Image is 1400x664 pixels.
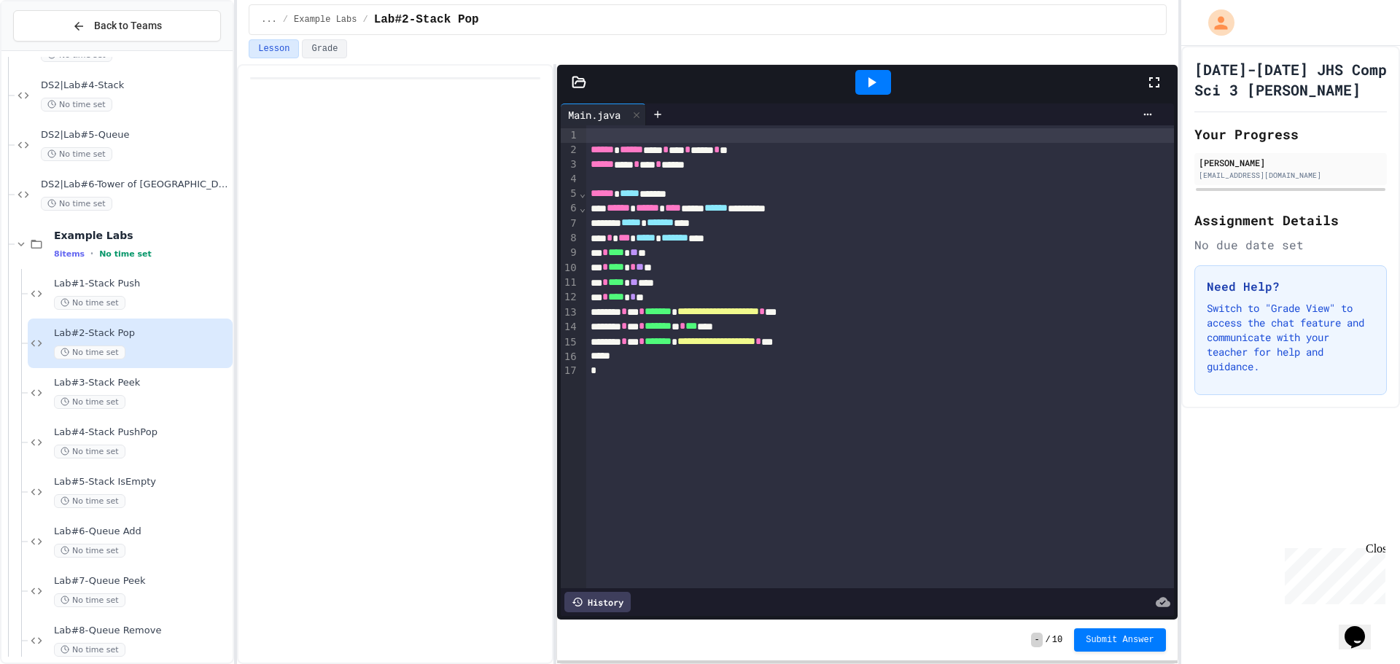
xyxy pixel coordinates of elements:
div: 4 [561,172,579,187]
span: - [1031,633,1042,647]
span: No time set [54,643,125,657]
div: [EMAIL_ADDRESS][DOMAIN_NAME] [1199,170,1382,181]
span: Back to Teams [94,18,162,34]
span: DS2|Lab#4-Stack [41,79,230,92]
iframe: chat widget [1279,542,1385,604]
div: 14 [561,320,579,335]
div: 1 [561,128,579,143]
span: Lab#4-Stack PushPop [54,426,230,439]
span: No time set [54,544,125,558]
h1: [DATE]-[DATE] JHS Comp Sci 3 [PERSON_NAME] [1194,59,1387,100]
span: Fold line [579,202,586,214]
div: 15 [561,335,579,350]
h2: Your Progress [1194,124,1387,144]
span: Lab#7-Queue Peek [54,575,230,587]
div: 16 [561,350,579,364]
span: 8 items [54,249,85,259]
span: No time set [54,345,125,359]
span: Lab#6-Queue Add [54,526,230,538]
div: 5 [561,187,579,201]
span: • [90,248,93,259]
div: 10 [561,261,579,276]
span: Lab#8-Queue Remove [54,625,230,637]
span: / [283,14,288,26]
button: Grade [302,39,347,58]
div: Main.java [561,107,628,122]
span: Lab#2-Stack Pop [374,11,479,28]
div: [PERSON_NAME] [1199,156,1382,169]
div: 8 [561,231,579,246]
h2: Assignment Details [1194,210,1387,230]
span: Lab#5-Stack IsEmpty [54,476,230,488]
div: History [564,592,631,612]
span: Example Labs [54,229,230,242]
span: / [362,14,367,26]
h3: Need Help? [1207,278,1374,295]
div: Main.java [561,103,646,125]
button: Submit Answer [1074,628,1166,652]
span: No time set [41,147,112,161]
div: 12 [561,290,579,305]
span: Lab#1-Stack Push [54,278,230,290]
span: DS2|Lab#6-Tower of [GEOGRAPHIC_DATA](Extra Credit) [41,179,230,191]
span: No time set [54,445,125,458]
div: 13 [561,305,579,320]
div: 2 [561,143,579,157]
span: Lab#3-Stack Peek [54,377,230,389]
div: 9 [561,246,579,260]
span: / [1046,634,1051,646]
span: No time set [54,593,125,607]
span: Example Labs [294,14,357,26]
div: 3 [561,157,579,172]
button: Lesson [249,39,299,58]
div: Chat with us now!Close [6,6,101,93]
p: Switch to "Grade View" to access the chat feature and communicate with your teacher for help and ... [1207,301,1374,374]
span: DS2|Lab#5-Queue [41,129,230,141]
div: 7 [561,216,579,231]
div: No due date set [1194,236,1387,254]
div: 11 [561,276,579,290]
div: 6 [561,201,579,216]
span: No time set [54,395,125,409]
span: 10 [1052,634,1062,646]
div: My Account [1193,6,1238,39]
span: No time set [99,249,152,259]
span: No time set [54,296,125,310]
span: No time set [41,197,112,211]
span: No time set [41,98,112,112]
iframe: chat widget [1339,606,1385,649]
span: ... [261,14,277,26]
div: 17 [561,364,579,378]
span: Lab#2-Stack Pop [54,327,230,340]
span: Fold line [579,187,586,199]
span: Submit Answer [1086,634,1154,646]
button: Back to Teams [13,10,221,42]
span: No time set [54,494,125,508]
